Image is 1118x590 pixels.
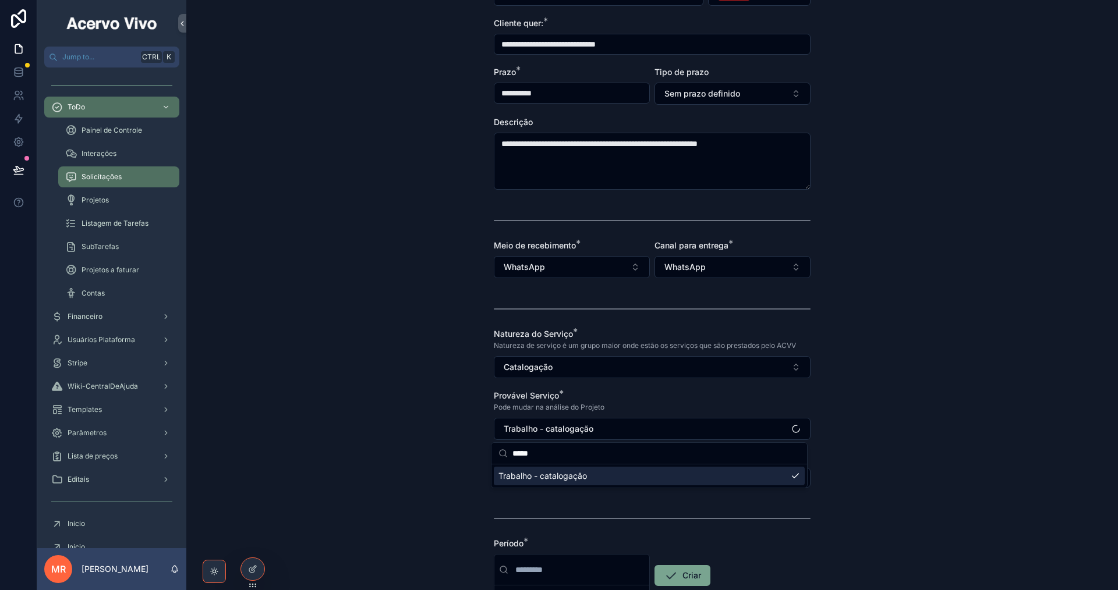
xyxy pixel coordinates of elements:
[82,265,139,275] span: Projetos a faturar
[494,18,543,28] span: Cliente quer:
[504,261,545,273] span: WhatsApp
[494,418,811,440] button: Select Button
[44,422,179,443] a: Parâmetros
[82,289,105,298] span: Contas
[44,399,179,420] a: Templates
[82,149,116,158] span: Interações
[44,306,179,327] a: Financeiro
[494,67,516,77] span: Prazo
[58,213,179,234] a: Listagem de Tarefas
[68,405,102,414] span: Templates
[82,219,148,228] span: Listagem de Tarefas
[494,240,576,250] span: Meio de recebimento
[494,117,533,127] span: Descrição
[44,47,179,67] button: Jump to...CtrlK
[58,260,179,280] a: Projetos a faturar
[58,120,179,141] a: Painel de Controle
[44,376,179,397] a: Wiki-CentralDeAjuda
[494,341,796,350] span: Natureza de serviço é um grupo maior onde estão os serviços que são prestados pelo ACVV
[82,242,119,251] span: SubTarefas
[504,423,593,435] span: Trabalho - catalogação
[68,542,85,552] span: Início
[68,428,107,438] span: Parâmetros
[68,102,85,112] span: ToDo
[494,356,811,378] button: Select Button
[58,190,179,211] a: Projetos
[498,470,587,482] span: Trabalho - catalogação
[141,51,162,63] span: Ctrl
[44,329,179,350] a: Usuários Plataforma
[504,361,553,373] span: Catalogação
[68,452,118,461] span: Lista de preços
[37,67,186,548] div: scrollable content
[494,329,573,339] span: Natureza do Serviço
[82,126,142,135] span: Painel de Controle
[51,562,66,576] span: MR
[62,52,136,62] span: Jump to...
[68,475,89,484] span: Editais
[654,256,811,278] button: Select Button
[58,236,179,257] a: SubTarefas
[82,196,109,205] span: Projetos
[58,283,179,304] a: Contas
[82,172,122,182] span: Solicitações
[654,565,710,586] button: Criar
[664,88,740,99] span: Sem prazo definido
[82,563,148,575] p: [PERSON_NAME]
[494,256,650,278] button: Select Button
[664,261,706,273] span: WhatsApp
[494,538,523,548] span: Período
[654,67,709,77] span: Tipo de prazo
[164,52,174,62] span: K
[44,513,179,534] a: Início
[44,536,179,557] a: Início
[494,403,604,412] span: Pode mudar na análise do Projeto
[491,464,807,488] div: Suggestions
[44,469,179,490] a: Editais
[494,390,559,400] span: Provável Serviço
[68,358,87,368] span: Stripe
[654,240,728,250] span: Canal para entrega
[68,312,102,321] span: Financeiro
[58,166,179,187] a: Solicitações
[65,14,159,33] img: App logo
[44,353,179,374] a: Stripe
[68,519,85,528] span: Início
[44,446,179,467] a: Lista de preços
[654,83,811,105] button: Select Button
[58,143,179,164] a: Interações
[44,97,179,118] a: ToDo
[68,335,135,344] span: Usuários Plataforma
[68,382,138,391] span: Wiki-CentralDeAjuda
